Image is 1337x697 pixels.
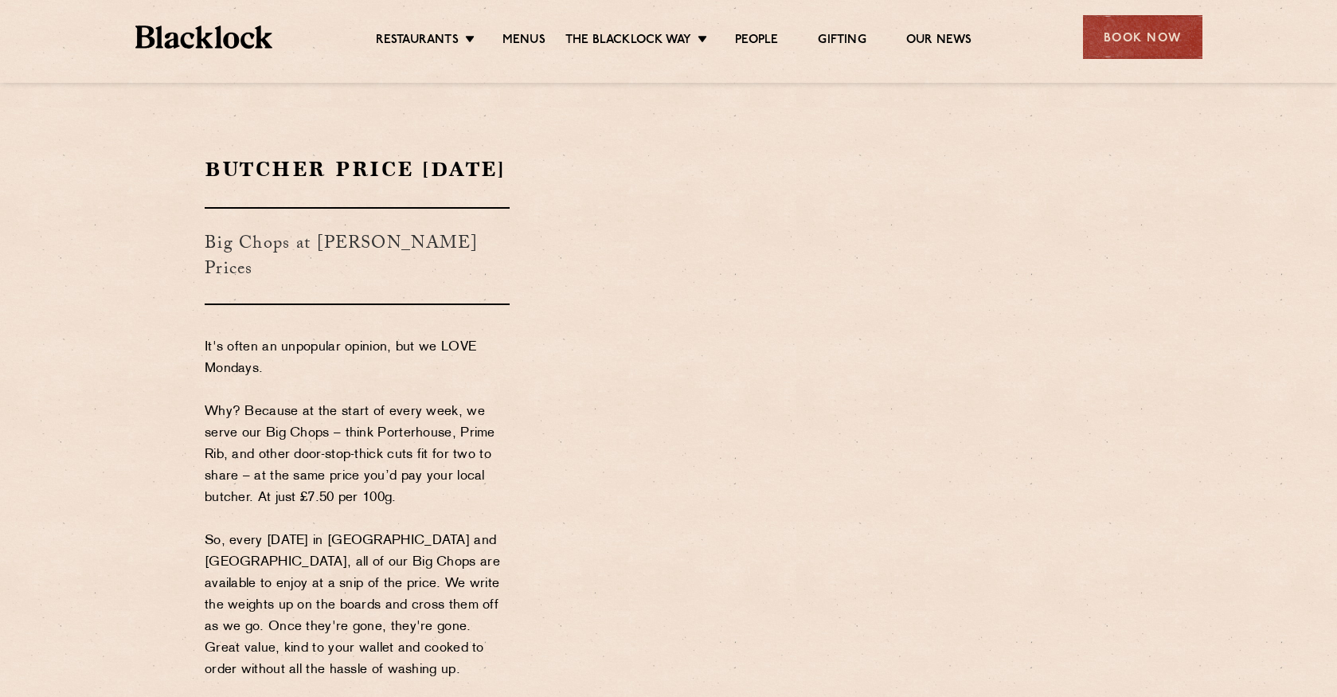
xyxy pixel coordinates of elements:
div: Book Now [1083,15,1202,59]
a: The Blacklock Way [565,33,691,50]
h2: Butcher Price [DATE] [205,155,510,183]
h3: Big Chops at [PERSON_NAME] Prices [205,207,510,305]
a: People [735,33,778,50]
a: Gifting [818,33,866,50]
img: BL_Textured_Logo-footer-cropped.svg [135,25,273,49]
a: Our News [906,33,972,50]
a: Restaurants [376,33,459,50]
a: Menus [502,33,545,50]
